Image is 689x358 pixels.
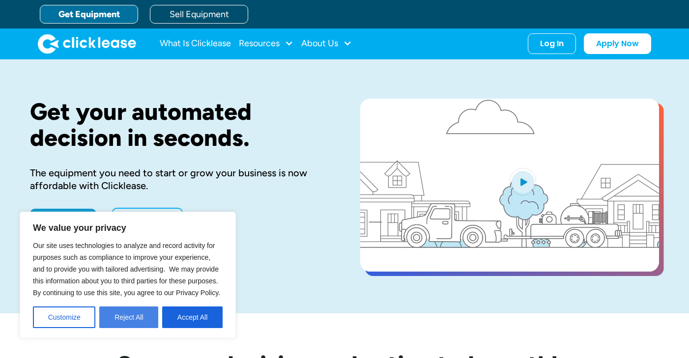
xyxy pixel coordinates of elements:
[30,166,329,192] div: The equipment you need to start or grow your business is now affordable with Clicklease.
[33,306,95,328] button: Customize
[160,34,231,54] a: What Is Clicklease
[162,306,223,328] button: Accept All
[540,39,564,49] div: Log In
[584,33,651,54] a: Apply Now
[360,99,659,272] a: open lightbox
[99,306,158,328] button: Reject All
[38,34,136,54] a: home
[40,5,138,24] a: Get Equipment
[30,99,329,151] h1: Get your automated decision in seconds.
[30,209,96,228] a: Apply Now
[150,5,248,24] a: Sell Equipment
[20,212,236,338] div: We value your privacy
[112,208,183,229] a: Learn More
[38,34,136,54] img: Clicklease logo
[33,222,223,234] p: We value your privacy
[301,34,352,54] div: About Us
[33,242,220,297] span: Our site uses technologies to analyze and record activity for purposes such as compliance to impr...
[239,34,293,54] div: Resources
[510,168,536,195] img: Blue play button logo on a light blue circular background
